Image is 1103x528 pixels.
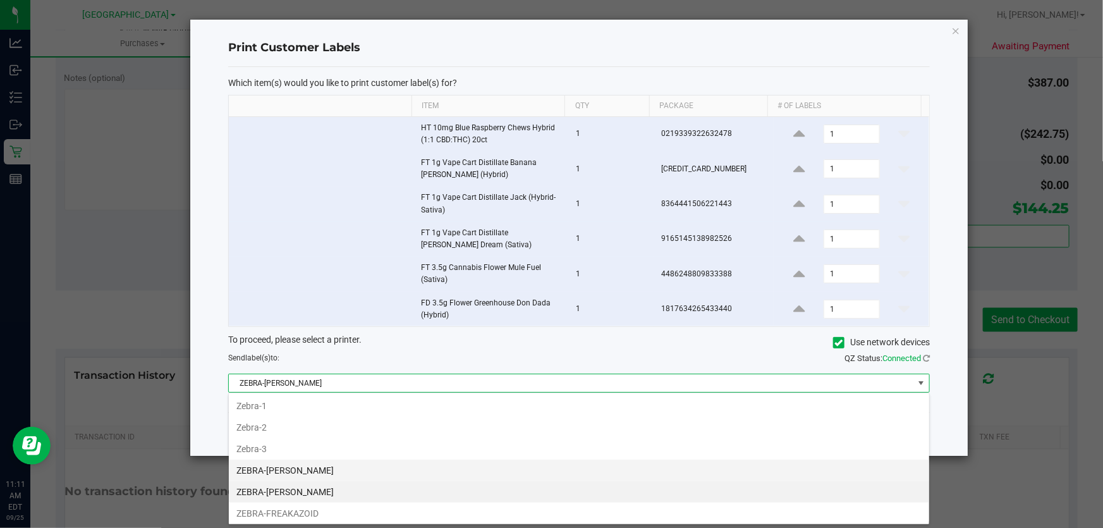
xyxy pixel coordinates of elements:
td: 9165145138982526 [654,222,774,257]
li: ZEBRA-FREAKAZOID [229,503,929,524]
th: Qty [564,95,649,117]
td: FT 3.5g Cannabis Flower Mule Fuel (Sativa) [413,257,569,292]
span: label(s) [245,353,271,362]
td: 1 [568,187,654,221]
p: Which item(s) would you like to print customer label(s) for? [228,77,930,89]
td: 1 [568,222,654,257]
li: ZEBRA-[PERSON_NAME] [229,481,929,503]
td: 1 [568,292,654,326]
th: Package [649,95,768,117]
th: # of labels [767,95,921,117]
td: HT 10mg Blue Raspberry Chews Hybrid (1:1 CBD:THC) 20ct [413,117,569,152]
label: Use network devices [833,336,930,349]
td: FT 1g Vape Cart Distillate Jack (Hybrid-Sativa) [413,187,569,221]
li: Zebra-3 [229,438,929,460]
td: 1 [568,117,654,152]
li: Zebra-2 [229,417,929,438]
span: QZ Status: [844,353,930,363]
td: FD 3.5g Flower Greenhouse Don Dada (Hybrid) [413,292,569,326]
td: [CREDIT_CARD_NUMBER] [654,152,774,187]
td: FT 1g Vape Cart Distillate Banana [PERSON_NAME] (Hybrid) [413,152,569,187]
td: 1 [568,152,654,187]
td: 0219339322632478 [654,117,774,152]
th: Item [411,95,565,117]
div: To proceed, please select a printer. [219,333,939,352]
td: 4486248809833388 [654,257,774,292]
span: ZEBRA-[PERSON_NAME] [229,374,913,392]
h4: Print Customer Labels [228,40,930,56]
td: 8364441506221443 [654,187,774,221]
td: 1 [568,257,654,292]
li: Zebra-1 [229,395,929,417]
span: Send to: [228,353,279,362]
li: ZEBRA-[PERSON_NAME] [229,460,929,481]
td: 1817634265433440 [654,292,774,326]
iframe: Resource center [13,427,51,465]
span: Connected [882,353,921,363]
td: FT 1g Vape Cart Distillate [PERSON_NAME] Dream (Sativa) [413,222,569,257]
